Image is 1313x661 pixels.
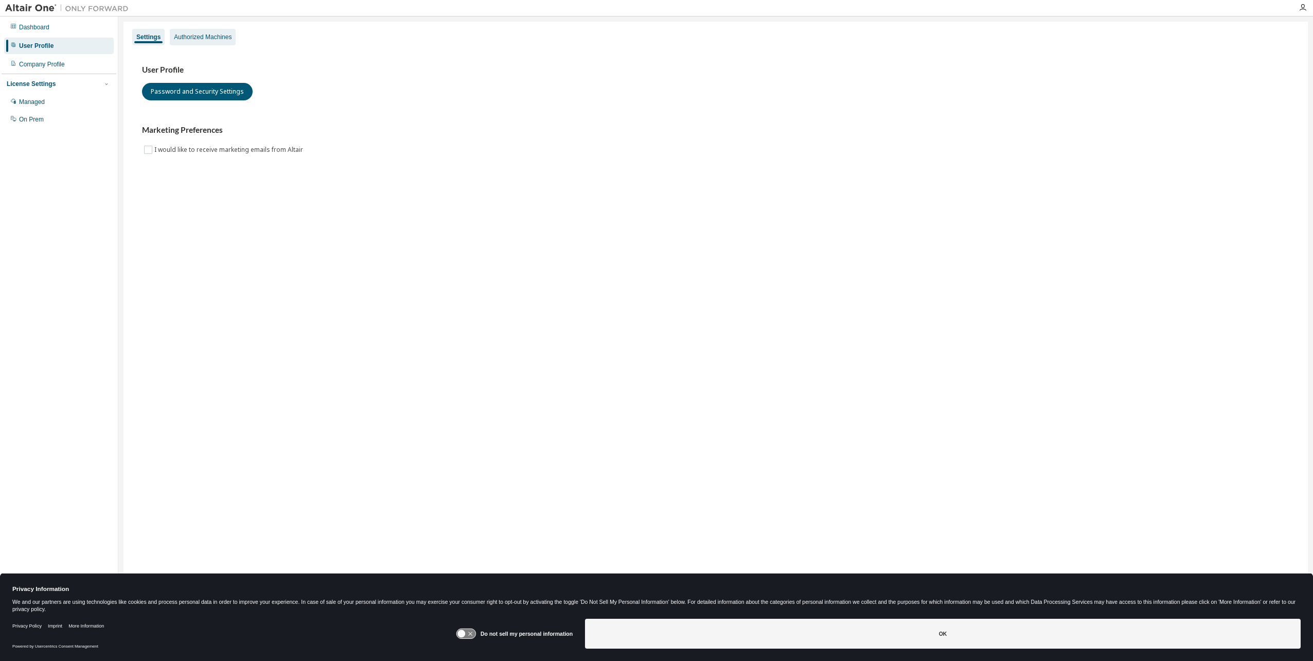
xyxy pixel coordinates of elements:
[142,83,253,100] button: Password and Security Settings
[19,115,44,124] div: On Prem
[7,80,56,88] div: License Settings
[19,23,49,31] div: Dashboard
[19,98,45,106] div: Managed
[154,144,305,156] label: I would like to receive marketing emails from Altair
[142,125,1289,135] h3: Marketing Preferences
[19,60,65,68] div: Company Profile
[136,33,161,41] div: Settings
[5,3,134,13] img: Altair One
[142,65,1289,75] h3: User Profile
[19,42,54,50] div: User Profile
[174,33,232,41] div: Authorized Machines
